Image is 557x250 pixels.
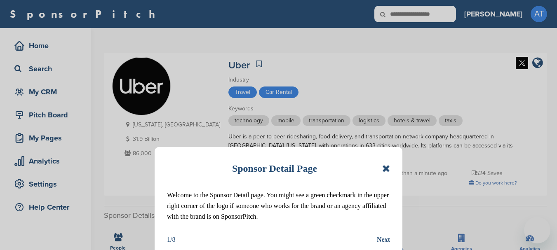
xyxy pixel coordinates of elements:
[167,190,390,222] p: Welcome to the Sponsor Detail page. You might see a green checkmark in the upper right corner of ...
[167,234,175,245] div: 1/8
[232,159,317,178] h1: Sponsor Detail Page
[377,234,390,245] button: Next
[524,217,550,243] iframe: Button to launch messaging window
